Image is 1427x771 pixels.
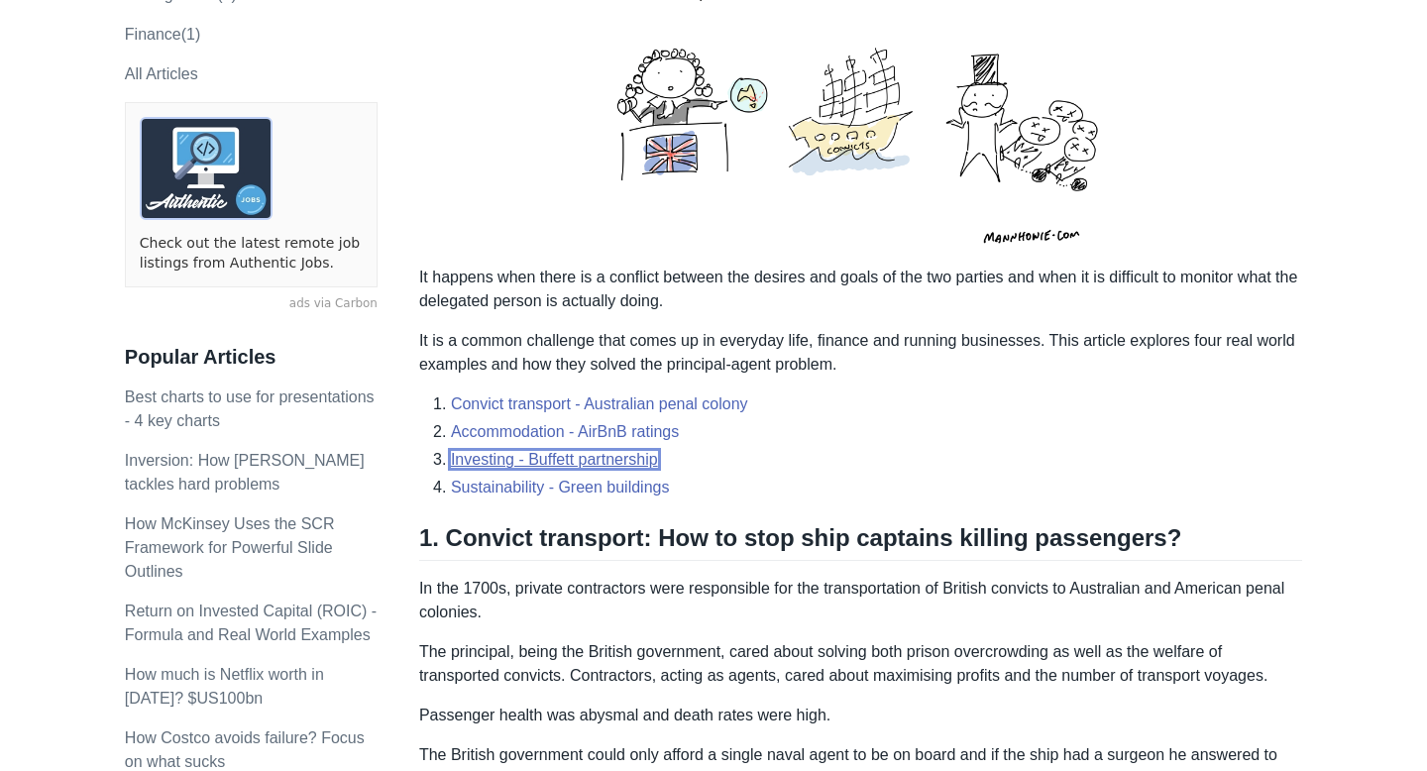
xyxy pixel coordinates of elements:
[451,423,679,440] a: Accommodation - AirBnB ratings
[125,345,378,370] h3: Popular Articles
[125,65,198,82] a: All Articles
[419,704,1302,727] p: Passenger health was abysmal and death rates were high.
[125,603,377,643] a: Return on Invested Capital (ROIC) - Formula and Real World Examples
[140,117,273,220] img: ads via Carbon
[125,666,324,707] a: How much is Netflix worth in [DATE]? $US100bn
[125,26,200,43] a: Finance(1)
[125,388,375,429] a: Best charts to use for presentations - 4 key charts
[451,395,748,412] a: Convict transport - Australian penal colony
[125,295,378,313] a: ads via Carbon
[451,479,670,496] a: Sustainability - Green buildings
[451,451,658,468] a: Investing - Buffett partnership
[419,577,1302,624] p: In the 1700s, private contractors were responsible for the transportation of British convicts to ...
[125,729,365,770] a: How Costco avoids failure? Focus on what sucks
[140,234,363,273] a: Check out the latest remote job listings from Authentic Jobs.
[419,640,1302,688] p: The principal, being the British government, cared about solving both prison overcrowding as well...
[125,515,335,580] a: How McKinsey Uses the SCR Framework for Powerful Slide Outlines
[419,329,1302,377] p: It is a common challenge that comes up in everyday life, finance and running businesses. This art...
[419,523,1302,561] h2: 1. Convict transport: How to stop ship captains killing passengers?
[125,452,365,493] a: Inversion: How [PERSON_NAME] tackles hard problems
